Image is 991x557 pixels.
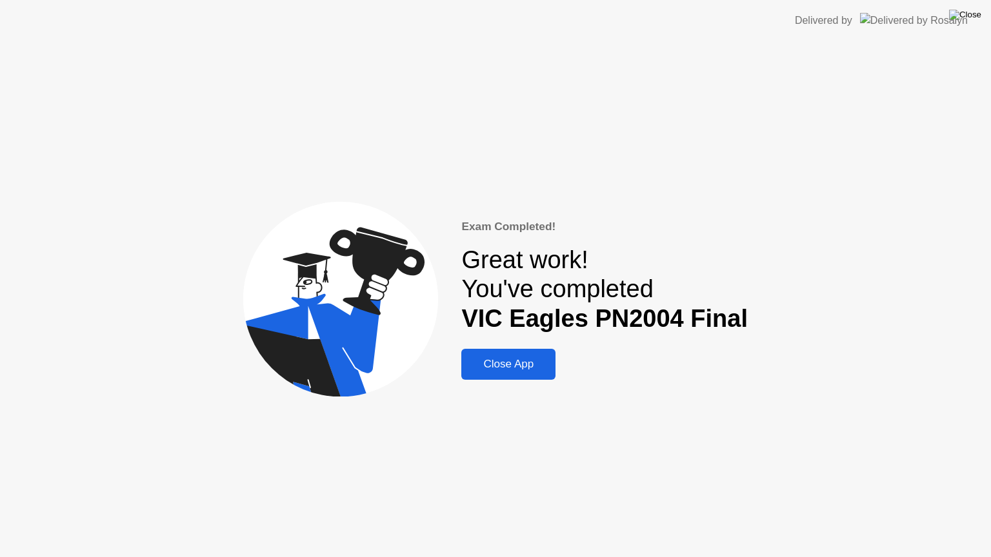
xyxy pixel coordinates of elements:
div: Exam Completed! [461,219,748,235]
b: VIC Eagles PN2004 Final [461,305,748,332]
div: Great work! You've completed [461,246,748,334]
img: Delivered by Rosalyn [860,13,968,28]
div: Close App [465,358,552,371]
button: Close App [461,349,556,380]
div: Delivered by [795,13,852,28]
img: Close [949,10,981,20]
